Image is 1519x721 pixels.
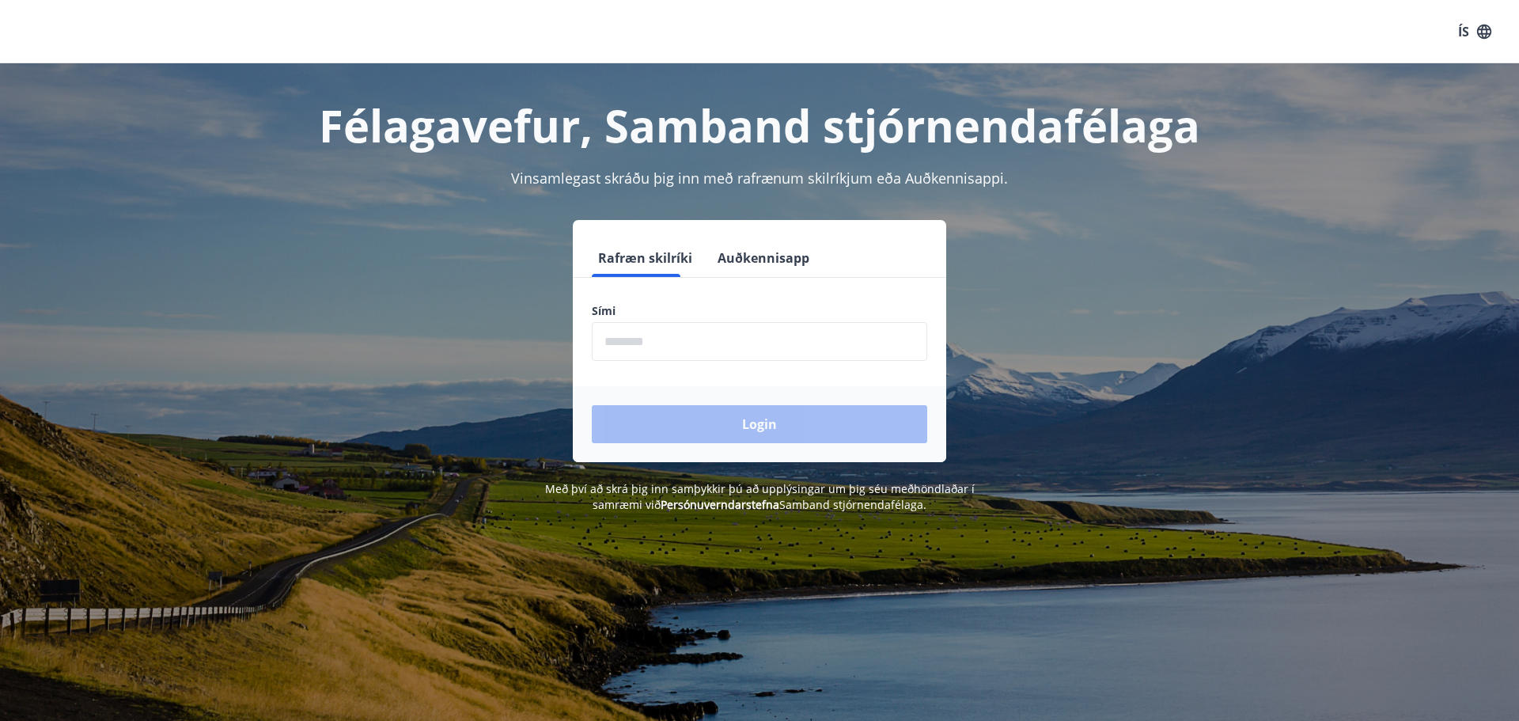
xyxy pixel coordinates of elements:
h1: Félagavefur, Samband stjórnendafélaga [209,95,1310,155]
button: Auðkennisapp [711,239,816,277]
span: Með því að skrá þig inn samþykkir þú að upplýsingar um þig séu meðhöndlaðar í samræmi við Samband... [545,481,975,512]
button: ÍS [1449,17,1500,46]
span: Vinsamlegast skráðu þig inn með rafrænum skilríkjum eða Auðkennisappi. [511,169,1008,188]
label: Sími [592,303,927,319]
a: Persónuverndarstefna [661,497,779,512]
button: Rafræn skilríki [592,239,699,277]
